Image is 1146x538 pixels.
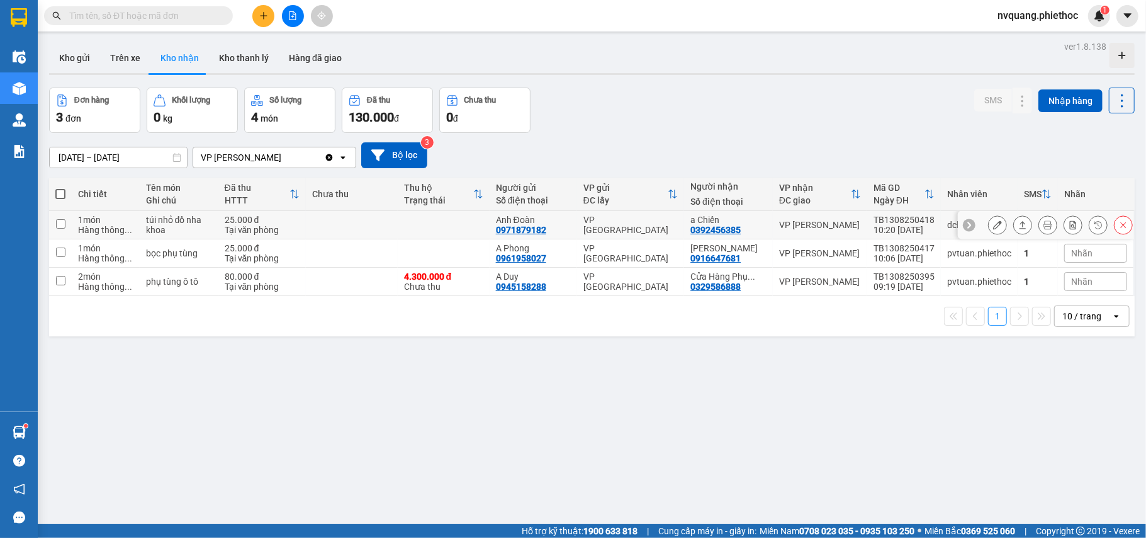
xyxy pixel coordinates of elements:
[225,282,300,292] div: Tại văn phòng
[13,82,26,95] img: warehouse-icon
[125,253,132,263] span: ...
[13,145,26,158] img: solution-icon
[338,152,348,163] svg: open
[496,183,571,193] div: Người gửi
[209,43,279,73] button: Kho thanh lý
[496,272,571,282] div: A Duy
[279,43,352,73] button: Hàng đã giao
[201,151,281,164] div: VP [PERSON_NAME]
[74,96,109,105] div: Đơn hàng
[78,215,133,225] div: 1 món
[947,189,1011,199] div: Nhân viên
[225,225,300,235] div: Tại văn phòng
[225,272,300,282] div: 80.000 đ
[244,88,335,133] button: Số lượng4món
[1111,311,1121,321] svg: open
[78,253,133,263] div: Hàng thông thường
[13,483,25,495] span: notification
[261,113,278,123] span: món
[1101,6,1109,14] sup: 1
[146,248,212,258] div: bọc phụ tùng
[748,272,755,282] span: ...
[52,11,61,20] span: search
[690,282,741,292] div: 0329586888
[146,195,212,205] div: Ghi chú
[65,113,81,123] span: đơn
[147,88,238,133] button: Khối lượng0kg
[874,282,935,292] div: 09:19 [DATE]
[779,220,861,230] div: VP [PERSON_NAME]
[874,253,935,263] div: 10:06 [DATE]
[1094,10,1105,21] img: icon-new-feature
[150,43,209,73] button: Kho nhận
[13,512,25,524] span: message
[56,110,63,125] span: 3
[496,215,571,225] div: Anh Đoàn
[367,96,390,105] div: Đã thu
[282,5,304,27] button: file-add
[404,183,473,193] div: Thu hộ
[690,197,767,207] div: Số điện thoại
[404,195,473,205] div: Trạng thái
[125,282,132,292] span: ...
[1062,310,1101,323] div: 10 / trang
[146,277,212,287] div: phụ tùng ô tô
[69,9,218,23] input: Tìm tên, số ĐT hoặc mã đơn
[1018,178,1058,211] th: Toggle SortBy
[453,113,458,123] span: đ
[874,272,935,282] div: TB1308250395
[163,113,172,123] span: kg
[324,152,334,163] svg: Clear value
[690,243,767,253] div: Anh Công
[690,215,767,225] div: a Chiến
[259,11,268,20] span: plus
[125,225,132,235] span: ...
[1064,189,1127,199] div: Nhãn
[78,282,133,292] div: Hàng thông thường
[1076,527,1085,535] span: copyright
[49,43,100,73] button: Kho gửi
[225,195,289,205] div: HTTT
[924,524,1015,538] span: Miền Bắc
[779,248,861,258] div: VP [PERSON_NAME]
[1025,524,1026,538] span: |
[283,151,284,164] input: Selected VP Trần Khát Chân.
[146,183,212,193] div: Tên món
[1116,5,1138,27] button: caret-down
[779,277,861,287] div: VP [PERSON_NAME]
[1109,43,1135,68] div: Tạo kho hàng mới
[13,113,26,127] img: warehouse-icon
[874,243,935,253] div: TB1308250417
[988,307,1007,326] button: 1
[874,225,935,235] div: 10:20 [DATE]
[78,189,133,199] div: Chi tiết
[583,526,638,536] strong: 1900 633 818
[496,243,571,253] div: A Phong
[439,88,531,133] button: Chưa thu0đ
[312,189,391,199] div: Chưa thu
[918,529,921,534] span: ⚪️
[974,89,1012,112] button: SMS
[961,526,1015,536] strong: 0369 525 060
[24,424,28,428] sup: 1
[690,253,741,263] div: 0916647681
[987,8,1088,23] span: nvquang.phiethoc
[1064,40,1106,54] div: ver 1.8.138
[1013,215,1032,234] div: Giao hàng
[583,215,678,235] div: VP [GEOGRAPHIC_DATA]
[647,524,649,538] span: |
[394,113,399,123] span: đ
[947,220,1011,230] div: dchiep.phiethoc
[496,225,546,235] div: 0971879182
[78,272,133,282] div: 2 món
[1071,277,1093,287] span: Nhãn
[218,178,306,211] th: Toggle SortBy
[464,96,497,105] div: Chưa thu
[225,253,300,263] div: Tại văn phòng
[583,183,668,193] div: VP gửi
[1038,89,1103,112] button: Nhập hàng
[1071,248,1093,258] span: Nhãn
[225,183,289,193] div: Đã thu
[342,88,433,133] button: Đã thu130.000đ
[13,426,26,439] img: warehouse-icon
